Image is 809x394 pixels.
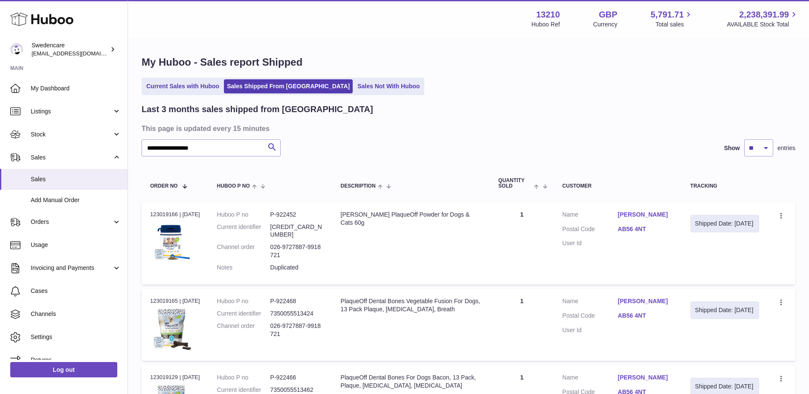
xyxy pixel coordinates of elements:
h2: Last 3 months sales shipped from [GEOGRAPHIC_DATA] [142,104,373,115]
dd: 026-9727887-9918721 [270,322,324,338]
span: Channels [31,310,121,318]
img: gemma.horsfield@swedencare.co.uk [10,43,23,56]
a: 2,238,391.99 AVAILABLE Stock Total [727,9,799,29]
dd: [CREDIT_CARD_NUMBER] [270,223,324,239]
div: 123019129 | [DATE] [150,374,200,381]
dd: 026-9727887-9918721 [270,243,324,259]
a: AB56 4NT [618,312,673,320]
td: 1 [490,289,554,361]
div: Currency [593,20,618,29]
span: Returns [31,356,121,364]
dt: Notes [217,264,270,272]
td: 1 [490,202,554,284]
span: Stock [31,130,112,139]
dt: Huboo P no [217,211,270,219]
dt: Postal Code [563,225,618,235]
dt: Name [563,211,618,221]
a: AB56 4NT [618,225,673,233]
dd: 7350055513462 [270,386,324,394]
span: AVAILABLE Stock Total [727,20,799,29]
img: $_57.JPG [150,308,193,351]
a: 5,791.71 Total sales [651,9,694,29]
dt: User Id [563,239,618,247]
dt: Huboo P no [217,374,270,382]
dt: Current identifier [217,310,270,318]
span: Invoicing and Payments [31,264,112,272]
span: Usage [31,241,121,249]
a: Sales Shipped From [GEOGRAPHIC_DATA] [224,79,353,93]
span: Quantity Sold [499,178,532,189]
a: [PERSON_NAME] [618,297,673,305]
a: [PERSON_NAME] [618,211,673,219]
span: 5,791.71 [651,9,684,20]
strong: GBP [599,9,617,20]
img: $_57.JPG [150,221,193,264]
span: Sales [31,175,121,183]
dd: P-922452 [270,211,324,219]
div: 123019166 | [DATE] [150,211,200,218]
span: entries [777,144,795,152]
a: Current Sales with Huboo [143,79,222,93]
dt: Huboo P no [217,297,270,305]
div: Shipped Date: [DATE] [695,306,754,314]
span: My Dashboard [31,84,121,93]
span: [EMAIL_ADDRESS][DOMAIN_NAME] [32,50,125,57]
div: Swedencare [32,41,108,58]
div: Tracking [690,183,759,189]
span: 2,238,391.99 [739,9,789,20]
div: PlaqueOff Dental Bones For Dogs Bacon, 13 Pack, Plaque, [MEDICAL_DATA], [MEDICAL_DATA] [341,374,481,390]
div: Shipped Date: [DATE] [695,382,754,391]
dt: Name [563,374,618,384]
dt: Channel order [217,243,270,259]
label: Show [724,144,740,152]
dt: Channel order [217,322,270,338]
span: Huboo P no [217,183,250,189]
a: Log out [10,362,117,377]
span: Sales [31,154,112,162]
span: Cases [31,287,121,295]
div: [PERSON_NAME] PlaqueOff Powder for Dogs & Cats 60g [341,211,481,227]
div: Huboo Ref [531,20,560,29]
div: Shipped Date: [DATE] [695,220,754,228]
span: Total sales [655,20,693,29]
span: Listings [31,107,112,116]
a: Sales Not With Huboo [354,79,423,93]
span: Orders [31,218,112,226]
p: Duplicated [270,264,324,272]
strong: 13210 [536,9,560,20]
dt: Name [563,297,618,307]
div: PlaqueOff Dental Bones Vegetable Fusion For Dogs, 13 Pack Plaque, [MEDICAL_DATA], Breath [341,297,481,313]
dt: Postal Code [563,312,618,322]
dd: P-922466 [270,374,324,382]
div: Customer [563,183,673,189]
dt: User Id [563,326,618,334]
h1: My Huboo - Sales report Shipped [142,55,795,69]
dt: Current identifier [217,386,270,394]
div: 123019165 | [DATE] [150,297,200,305]
span: Order No [150,183,178,189]
a: [PERSON_NAME] [618,374,673,382]
span: Add Manual Order [31,196,121,204]
span: Settings [31,333,121,341]
dd: P-922468 [270,297,324,305]
dd: 7350055513424 [270,310,324,318]
dt: Current identifier [217,223,270,239]
h3: This page is updated every 15 minutes [142,124,793,133]
span: Description [341,183,376,189]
